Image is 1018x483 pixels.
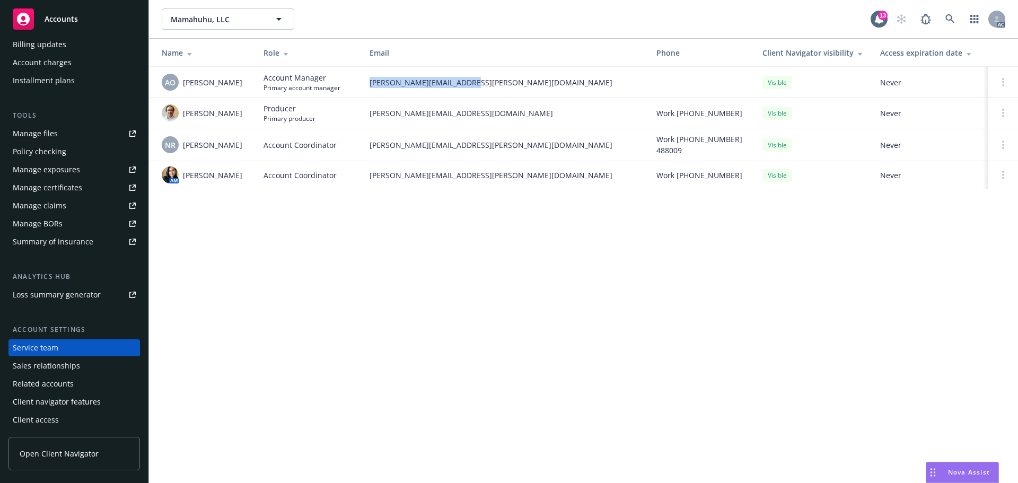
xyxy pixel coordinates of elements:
[8,271,140,282] div: Analytics hub
[8,339,140,356] a: Service team
[13,36,66,53] div: Billing updates
[8,411,140,428] a: Client access
[183,170,242,181] span: [PERSON_NAME]
[926,462,999,483] button: Nova Assist
[13,161,80,178] div: Manage exposures
[8,233,140,250] a: Summary of insurance
[8,375,140,392] a: Related accounts
[264,103,315,114] span: Producer
[762,47,863,58] div: Client Navigator visibility
[880,47,980,58] div: Access expiration date
[264,170,337,181] span: Account Coordinator
[165,77,175,88] span: AO
[165,139,175,151] span: NR
[8,161,140,178] a: Manage exposures
[13,54,72,71] div: Account charges
[8,4,140,34] a: Accounts
[762,138,792,152] div: Visible
[13,143,66,160] div: Policy checking
[880,170,980,181] span: Never
[8,125,140,142] a: Manage files
[8,357,140,374] a: Sales relationships
[13,339,58,356] div: Service team
[162,8,294,30] button: Mamahuhu, LLC
[880,108,980,119] span: Never
[264,114,315,123] span: Primary producer
[964,8,985,30] a: Switch app
[8,72,140,89] a: Installment plans
[762,169,792,182] div: Visible
[13,393,101,410] div: Client navigator features
[13,197,66,214] div: Manage claims
[8,324,140,335] div: Account settings
[370,139,639,151] span: [PERSON_NAME][EMAIL_ADDRESS][PERSON_NAME][DOMAIN_NAME]
[13,72,75,89] div: Installment plans
[13,375,74,392] div: Related accounts
[8,215,140,232] a: Manage BORs
[656,170,742,181] span: Work [PHONE_NUMBER]
[13,411,59,428] div: Client access
[656,108,742,119] span: Work [PHONE_NUMBER]
[370,108,639,119] span: [PERSON_NAME][EMAIL_ADDRESS][DOMAIN_NAME]
[8,179,140,196] a: Manage certificates
[8,393,140,410] a: Client navigator features
[8,110,140,121] div: Tools
[656,134,745,156] span: Work [PHONE_NUMBER] 488009
[8,36,140,53] a: Billing updates
[20,448,99,459] span: Open Client Navigator
[762,76,792,89] div: Visible
[370,77,639,88] span: [PERSON_NAME][EMAIL_ADDRESS][PERSON_NAME][DOMAIN_NAME]
[183,139,242,151] span: [PERSON_NAME]
[162,104,179,121] img: photo
[264,47,353,58] div: Role
[13,286,101,303] div: Loss summary generator
[183,108,242,119] span: [PERSON_NAME]
[948,468,990,477] span: Nova Assist
[762,107,792,120] div: Visible
[264,139,337,151] span: Account Coordinator
[183,77,242,88] span: [PERSON_NAME]
[926,462,940,482] div: Drag to move
[915,8,936,30] a: Report a Bug
[370,47,639,58] div: Email
[8,54,140,71] a: Account charges
[162,166,179,183] img: photo
[171,14,262,25] span: Mamahuhu, LLC
[13,125,58,142] div: Manage files
[880,77,980,88] span: Never
[891,8,912,30] a: Start snowing
[13,215,63,232] div: Manage BORs
[264,83,340,92] span: Primary account manager
[13,233,93,250] div: Summary of insurance
[162,47,247,58] div: Name
[45,15,78,23] span: Accounts
[8,143,140,160] a: Policy checking
[940,8,961,30] a: Search
[264,72,340,83] span: Account Manager
[656,47,745,58] div: Phone
[370,170,639,181] span: [PERSON_NAME][EMAIL_ADDRESS][PERSON_NAME][DOMAIN_NAME]
[8,286,140,303] a: Loss summary generator
[13,179,82,196] div: Manage certificates
[13,357,80,374] div: Sales relationships
[8,197,140,214] a: Manage claims
[878,11,888,20] div: 13
[880,139,980,151] span: Never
